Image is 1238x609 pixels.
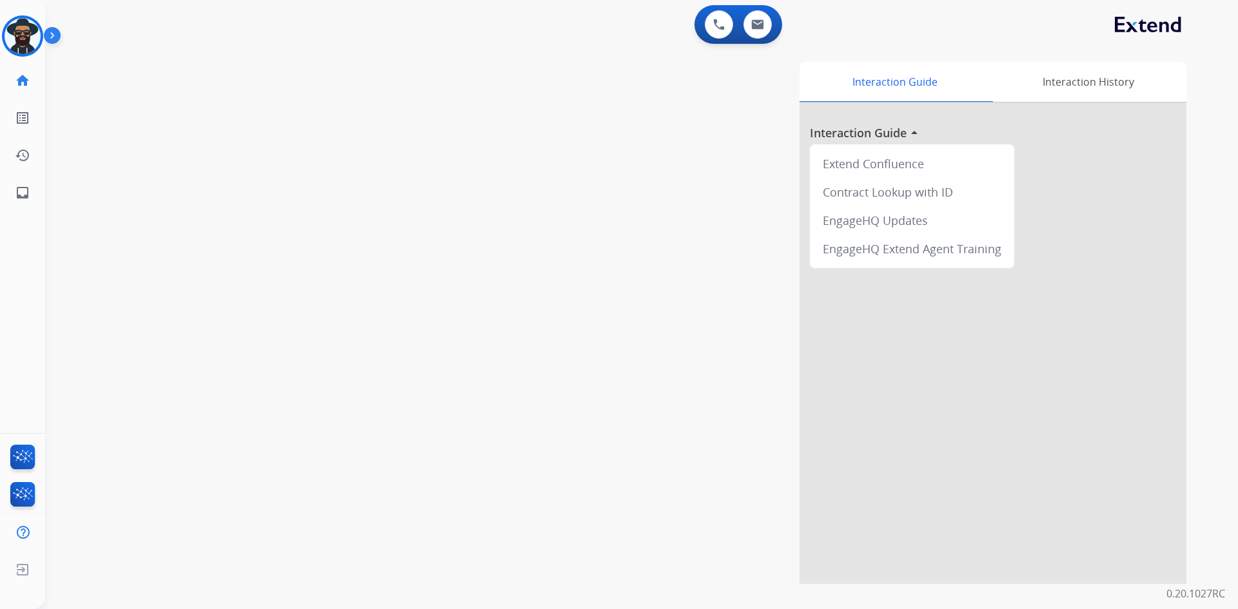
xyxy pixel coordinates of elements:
[990,62,1186,102] div: Interaction History
[815,206,1009,235] div: EngageHQ Updates
[1166,586,1225,601] p: 0.20.1027RC
[5,18,41,54] img: avatar
[15,73,30,88] mat-icon: home
[815,178,1009,206] div: Contract Lookup with ID
[800,62,990,102] div: Interaction Guide
[15,185,30,200] mat-icon: inbox
[815,235,1009,263] div: EngageHQ Extend Agent Training
[15,110,30,126] mat-icon: list_alt
[815,150,1009,178] div: Extend Confluence
[15,148,30,163] mat-icon: history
